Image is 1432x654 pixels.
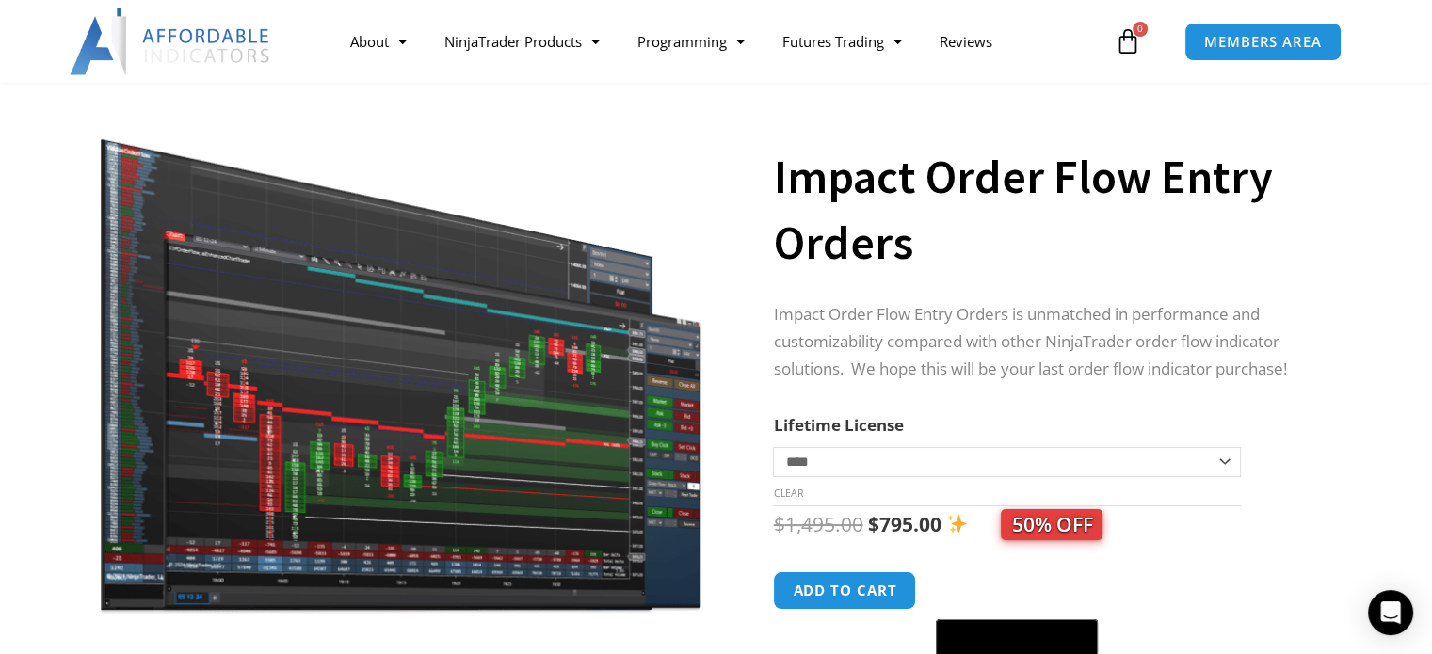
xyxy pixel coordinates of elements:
[773,511,784,537] span: $
[867,511,941,537] bdi: 795.00
[773,487,802,500] a: Clear options
[331,20,426,63] a: About
[773,571,916,610] button: Add to cart
[773,511,862,537] bdi: 1,495.00
[1204,35,1322,49] span: MEMBERS AREA
[1184,23,1342,61] a: MEMBERS AREA
[867,511,878,537] span: $
[331,20,1110,63] nav: Menu
[1086,14,1169,69] a: 0
[1368,590,1413,635] div: Open Intercom Messenger
[1133,22,1148,37] span: 0
[921,20,1011,63] a: Reviews
[773,301,1323,383] p: Impact Order Flow Entry Orders is unmatched in performance and customizability compared with othe...
[1001,509,1102,540] span: 50% OFF
[773,414,903,436] label: Lifetime License
[619,20,764,63] a: Programming
[70,8,272,75] img: LogoAI | Affordable Indicators – NinjaTrader
[947,514,967,534] img: ✨
[932,568,1102,614] iframe: Secure express checkout frame
[764,20,921,63] a: Futures Trading
[426,20,619,63] a: NinjaTrader Products
[773,144,1323,276] h1: Impact Order Flow Entry Orders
